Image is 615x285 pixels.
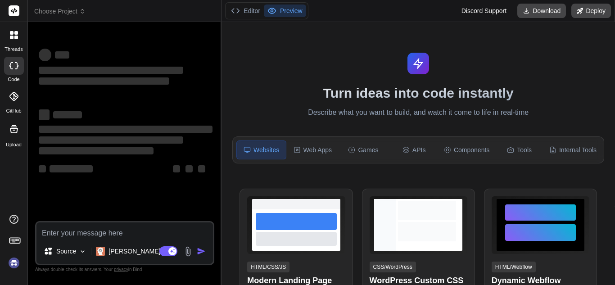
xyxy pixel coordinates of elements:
[247,262,289,272] div: HTML/CSS/JS
[39,136,183,144] span: ‌
[571,4,611,18] button: Deploy
[227,5,264,17] button: Editor
[370,262,416,272] div: CSS/WordPress
[440,140,493,159] div: Components
[8,76,19,83] label: code
[39,49,51,61] span: ‌
[39,109,50,120] span: ‌
[389,140,439,159] div: APIs
[56,247,76,256] p: Source
[492,262,536,272] div: HTML/Webflow
[339,140,388,159] div: Games
[197,247,206,256] img: icon
[227,85,610,101] h1: Turn ideas into code instantly
[79,248,86,255] img: Pick Models
[34,7,86,16] span: Choose Project
[96,247,105,256] img: Claude 4 Sonnet
[546,140,600,159] div: Internal Tools
[50,165,93,172] span: ‌
[185,165,193,172] span: ‌
[456,4,512,18] div: Discord Support
[109,247,175,256] p: [PERSON_NAME] 4 S..
[495,140,544,159] div: Tools
[39,67,183,74] span: ‌
[5,45,23,53] label: threads
[35,265,214,274] p: Always double-check its answers. Your in Bind
[264,5,306,17] button: Preview
[39,165,46,172] span: ‌
[114,267,128,272] span: privacy
[6,255,22,271] img: signin
[39,147,154,154] span: ‌
[39,126,213,133] span: ‌
[236,140,286,159] div: Websites
[55,51,69,59] span: ‌
[288,140,337,159] div: Web Apps
[6,107,21,115] label: GitHub
[53,111,82,118] span: ‌
[227,107,610,118] p: Describe what you want to build, and watch it come to life in real-time
[173,165,180,172] span: ‌
[198,165,205,172] span: ‌
[6,141,22,149] label: Upload
[183,246,193,257] img: attachment
[39,77,169,85] span: ‌
[517,4,566,18] button: Download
